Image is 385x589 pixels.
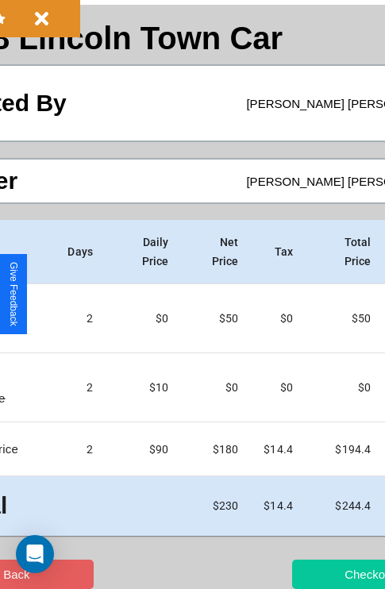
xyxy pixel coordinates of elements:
th: Days [55,220,106,284]
td: $ 180 [182,422,252,476]
td: $10 [106,353,182,422]
td: $ 50 [182,284,252,353]
td: $ 0 [182,353,252,422]
td: 2 [55,284,106,353]
td: 2 [55,353,106,422]
td: $ 194.4 [306,422,383,476]
td: $ 244.4 [306,476,383,536]
td: $ 50 [306,284,383,353]
td: $ 14.4 [251,476,306,536]
div: Give Feedback [8,262,19,326]
td: $0 [251,353,306,422]
th: Total Price [306,220,383,284]
td: $ 230 [182,476,252,536]
th: Net Price [182,220,252,284]
td: $ 14.4 [251,422,306,476]
th: Daily Price [106,220,182,284]
td: $0 [251,284,306,353]
td: $0 [106,284,182,353]
td: 2 [55,422,106,476]
div: Open Intercom Messenger [16,535,54,573]
td: $ 90 [106,422,182,476]
th: Tax [251,220,306,284]
td: $ 0 [306,353,383,422]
